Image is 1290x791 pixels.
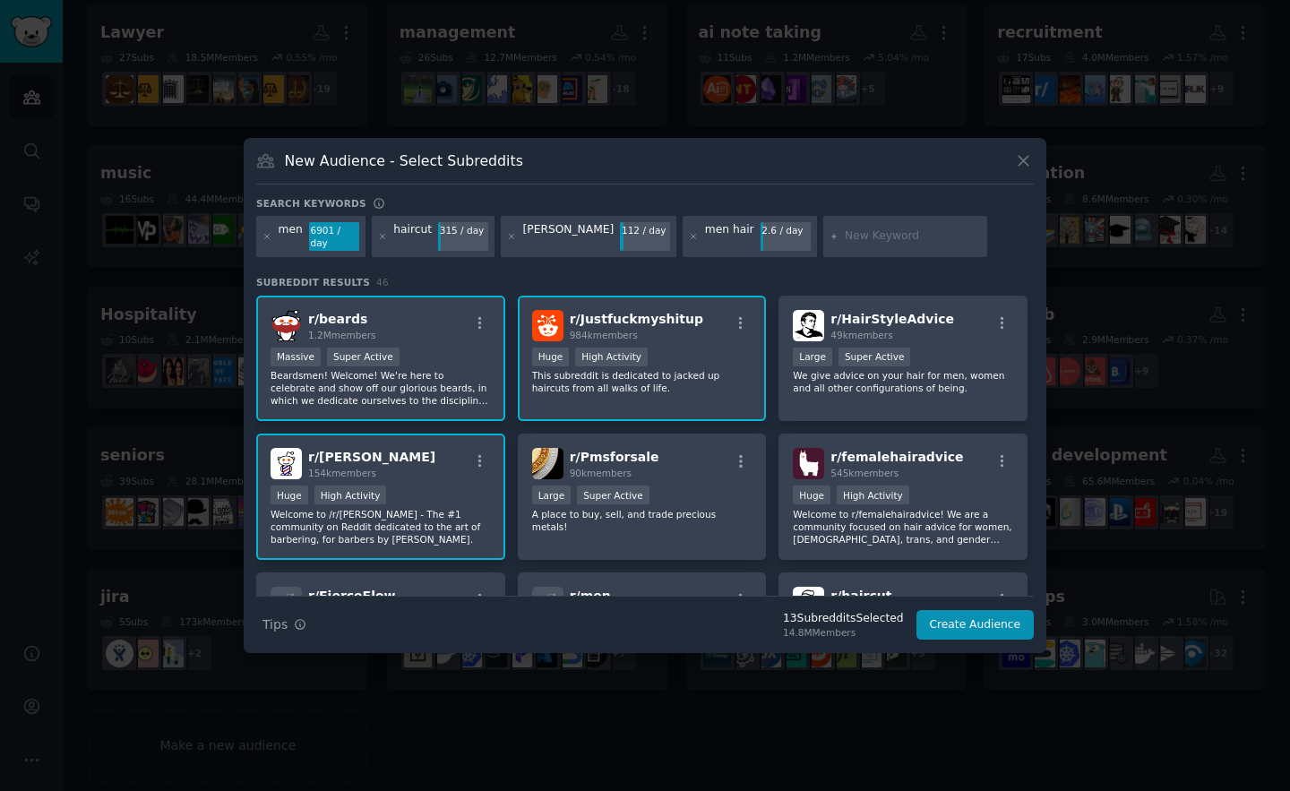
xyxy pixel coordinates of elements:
span: 46 [376,277,389,288]
div: Huge [271,486,308,504]
p: Welcome to /r/[PERSON_NAME] - The #1 community on Reddit dedicated to the art of barbering, for b... [271,508,491,546]
span: r/ beards [308,312,367,326]
span: r/ FierceFlow [308,589,396,603]
p: Beardsmen! Welcome! We're here to celebrate and show off our glorious beards, in which we dedicat... [271,369,491,407]
span: 1.2M members [308,330,376,340]
div: 2.6 / day [761,222,811,238]
span: r/ [PERSON_NAME] [308,450,435,464]
span: Subreddit Results [256,276,370,288]
span: r/ Pmsforsale [570,450,659,464]
button: Create Audience [916,610,1035,641]
p: A place to buy, sell, and trade precious metals! [532,508,752,533]
input: New Keyword [845,228,981,245]
div: men hair [705,222,754,251]
img: haircut [793,587,824,618]
div: Massive [271,348,321,366]
img: HairStyleAdvice [793,310,824,341]
span: 545k members [830,468,899,478]
div: 315 / day [438,222,488,238]
span: 49k members [830,330,892,340]
img: Barber [271,448,302,479]
div: High Activity [314,486,387,504]
div: Super Active [838,348,911,366]
h3: New Audience - Select Subreddits [285,151,523,170]
h3: Search keywords [256,197,366,210]
span: Tips [262,615,288,634]
div: haircut [393,222,432,251]
p: We give advice on your hair for men, women and all other configurations of being. [793,369,1013,394]
div: High Activity [837,486,909,504]
div: Super Active [327,348,400,366]
button: Tips [256,609,313,641]
p: Welcome to r/femalehairadvice! We are a community focused on hair advice for women, [DEMOGRAPHIC_... [793,508,1013,546]
div: Large [793,348,832,366]
div: 14.8M Members [783,626,903,639]
span: r/ haircut [830,589,891,603]
div: Large [532,486,572,504]
p: This subreddit is dedicated to jacked up haircuts from all walks of life. [532,369,752,394]
img: Pmsforsale [532,448,563,479]
span: r/ HairStyleAdvice [830,312,954,326]
div: 112 / day [620,222,670,238]
img: Justfuckmyshitup [532,310,563,341]
div: men [279,222,303,251]
span: 154k members [308,468,376,478]
span: 984k members [570,330,638,340]
img: femalehairadvice [793,448,824,479]
img: beards [271,310,302,341]
span: 90k members [570,468,632,478]
div: Super Active [577,486,649,504]
div: 6901 / day [309,222,359,251]
div: Huge [793,486,830,504]
span: r/ Justfuckmyshitup [570,312,703,326]
span: r/ men [570,589,611,603]
div: High Activity [575,348,648,366]
div: Huge [532,348,570,366]
div: [PERSON_NAME] [522,222,614,251]
span: r/ femalehairadvice [830,450,963,464]
div: 13 Subreddit s Selected [783,611,903,627]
